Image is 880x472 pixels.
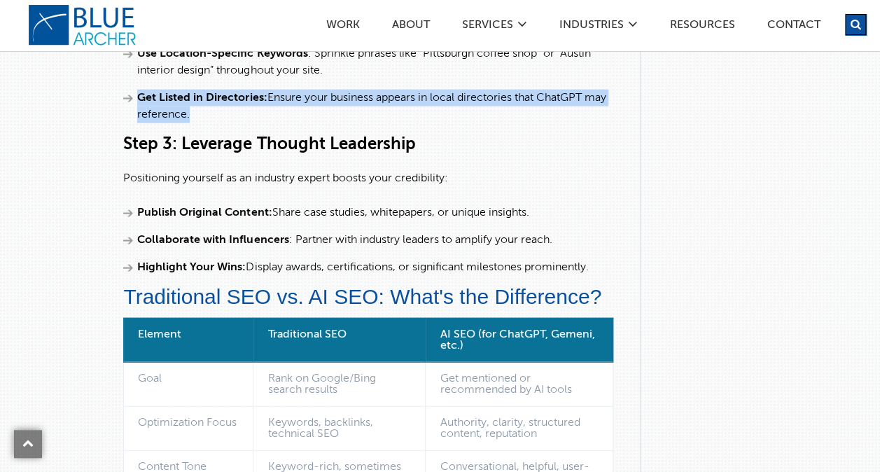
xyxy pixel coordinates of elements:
li: Ensure your business appears in local directories that ChatGPT may reference. [123,90,618,123]
li: Share case studies, whitepapers, or unique insights. [123,204,618,221]
a: ABOUT [391,20,431,34]
li: : Sprinkle phrases like “Pittsburgh coffee shop” or “Austin interior design” throughout your site. [123,46,618,79]
h3: Step 3: Leverage Thought Leadership [123,134,618,156]
th: AI SEO (for ChatGPT, Gemeni, etc.) [426,318,613,362]
a: SERVICES [461,20,514,34]
td: Goal [124,362,253,406]
strong: Publish Original Content: [137,207,272,218]
a: logo [28,4,140,46]
td: Authority, clarity, structured content, reputation [426,406,613,450]
a: Industries [559,20,624,34]
strong: Get Listed in Directories: [137,92,267,104]
a: Contact [767,20,821,34]
h2: Traditional SEO vs. AI SEO: What's the Difference? [123,286,618,307]
th: Element [124,318,253,362]
strong: Use Location-Specific Keywords [137,48,307,60]
a: Resources [669,20,736,34]
a: Work [326,20,361,34]
strong: Highlight Your Wins: [137,262,246,273]
td: Optimization Focus [124,406,253,450]
strong: Collaborate with Influencers [137,235,288,246]
li: Display awards, certifications, or significant milestones prominently. [123,259,618,276]
p: Positioning yourself as an industry expert boosts your credibility: [123,170,618,187]
th: Traditional SEO [253,318,426,362]
li: : Partner with industry leaders to amplify your reach. [123,232,618,249]
td: Get mentioned or recommended by AI tools [426,362,613,406]
td: Rank on Google/Bing search results [253,362,426,406]
td: Keywords, backlinks, technical SEO [253,406,426,450]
